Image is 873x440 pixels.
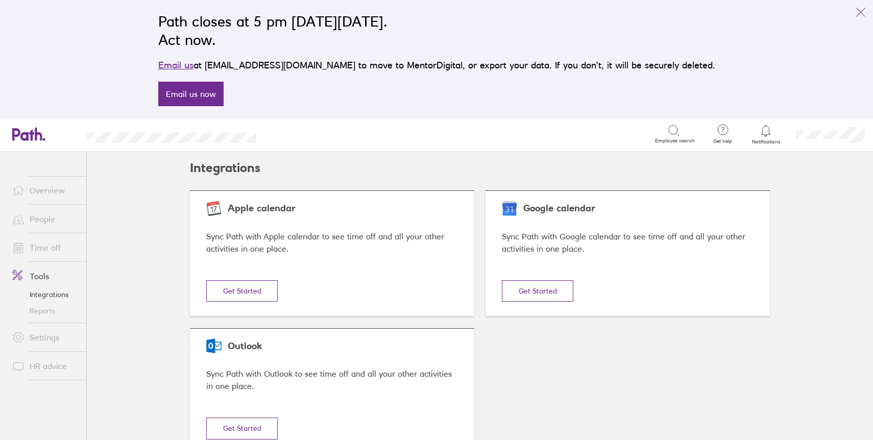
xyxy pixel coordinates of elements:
button: Get Started [206,418,278,439]
h2: Path closes at 5 pm [DATE][DATE]. Act now. [158,12,715,49]
a: Reports [4,303,86,319]
span: Notifications [749,139,783,145]
h2: Integrations [190,152,260,184]
div: Sync Path with Outlook to see time off and all your other activities in one place. [206,368,458,393]
div: Search [284,129,310,138]
a: HR advice [4,356,86,376]
div: Apple calendar [206,203,458,214]
div: Outlook [206,341,458,352]
a: Settings [4,327,86,348]
a: Overview [4,180,86,201]
a: Integrations [4,286,86,303]
a: Time off [4,237,86,258]
span: Employee search [655,138,695,144]
div: Google calendar [502,203,754,214]
a: People [4,209,86,229]
a: Notifications [749,124,783,145]
button: Get Started [502,280,573,302]
button: Get Started [206,280,278,302]
a: Email us [158,60,193,70]
a: Tools [4,266,86,286]
div: Sync Path with Apple calendar to see time off and all your other activities in one place. [206,230,458,256]
p: at [EMAIL_ADDRESS][DOMAIN_NAME] to move to MentorDigital, or export your data. If you don’t, it w... [158,58,715,72]
span: Get help [706,138,739,144]
div: Sync Path with Google calendar to see time off and all your other activities in one place. [502,230,754,256]
a: Email us now [158,82,224,106]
